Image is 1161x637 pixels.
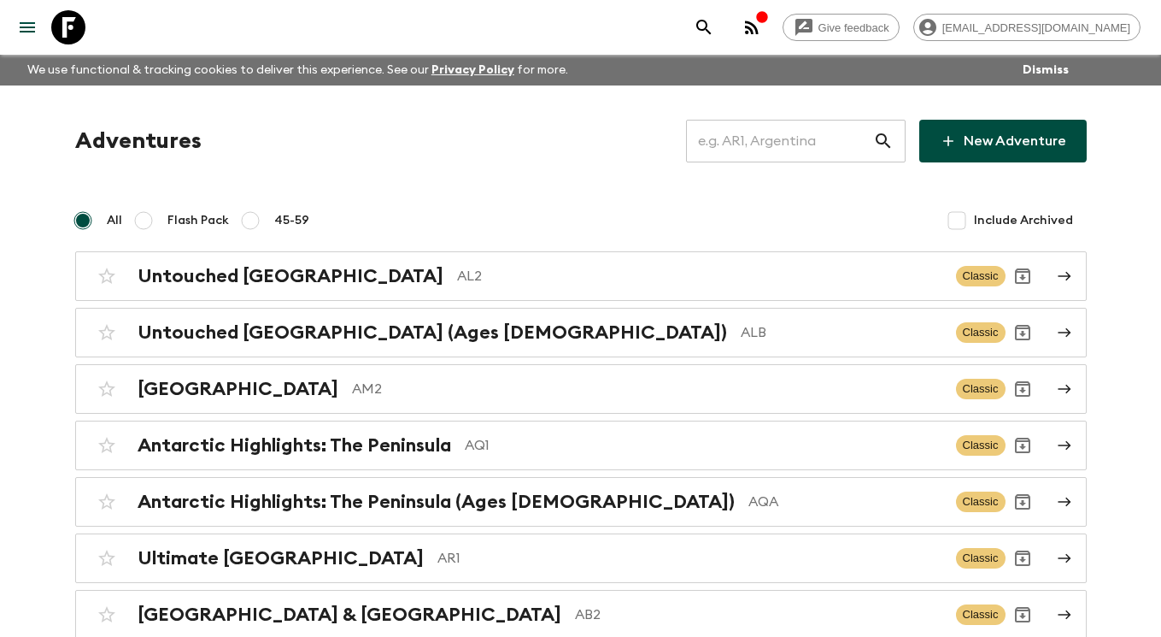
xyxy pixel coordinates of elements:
h2: Untouched [GEOGRAPHIC_DATA] (Ages [DEMOGRAPHIC_DATA]) [138,321,727,344]
a: Give feedback [783,14,900,41]
button: Archive [1006,372,1040,406]
button: menu [10,10,44,44]
span: Classic [956,548,1006,569]
span: Classic [956,492,1006,512]
button: Archive [1006,428,1040,463]
span: Flash Pack [167,212,229,229]
span: Give feedback [809,21,899,34]
p: We use functional & tracking cookies to deliver this experience. See our for more. [21,55,575,86]
button: Dismiss [1018,58,1073,82]
h2: Antarctic Highlights: The Peninsula (Ages [DEMOGRAPHIC_DATA]) [138,491,735,513]
h2: Untouched [GEOGRAPHIC_DATA] [138,265,443,287]
button: Archive [1006,541,1040,575]
h2: [GEOGRAPHIC_DATA] & [GEOGRAPHIC_DATA] [138,604,561,626]
span: 45-59 [274,212,309,229]
div: [EMAIL_ADDRESS][DOMAIN_NAME] [913,14,1140,41]
span: Classic [956,322,1006,343]
a: New Adventure [919,120,1087,162]
a: Antarctic Highlights: The PeninsulaAQ1ClassicArchive [75,421,1087,470]
p: AQA [748,492,942,512]
span: Classic [956,266,1006,286]
button: Archive [1006,259,1040,293]
p: ALB [741,322,942,343]
span: Classic [956,435,1006,456]
span: Classic [956,379,1006,399]
p: AQ1 [465,435,942,456]
button: Archive [1006,485,1040,519]
h2: [GEOGRAPHIC_DATA] [138,378,338,400]
button: Archive [1006,316,1040,350]
a: Untouched [GEOGRAPHIC_DATA] (Ages [DEMOGRAPHIC_DATA])ALBClassicArchive [75,308,1087,357]
p: AM2 [352,379,942,399]
span: Classic [956,605,1006,625]
p: AB2 [575,605,942,625]
h1: Adventures [75,124,202,158]
a: Antarctic Highlights: The Peninsula (Ages [DEMOGRAPHIC_DATA])AQAClassicArchive [75,477,1087,527]
a: Ultimate [GEOGRAPHIC_DATA]AR1ClassicArchive [75,534,1087,583]
p: AL2 [457,266,942,286]
a: Untouched [GEOGRAPHIC_DATA]AL2ClassicArchive [75,251,1087,301]
a: [GEOGRAPHIC_DATA]AM2ClassicArchive [75,364,1087,414]
input: e.g. AR1, Argentina [686,117,873,165]
button: search adventures [687,10,721,44]
span: Include Archived [974,212,1073,229]
button: Archive [1006,598,1040,632]
span: All [107,212,122,229]
h2: Ultimate [GEOGRAPHIC_DATA] [138,547,424,569]
span: [EMAIL_ADDRESS][DOMAIN_NAME] [933,21,1140,34]
a: Privacy Policy [431,64,514,76]
p: AR1 [437,548,942,569]
h2: Antarctic Highlights: The Peninsula [138,434,451,457]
